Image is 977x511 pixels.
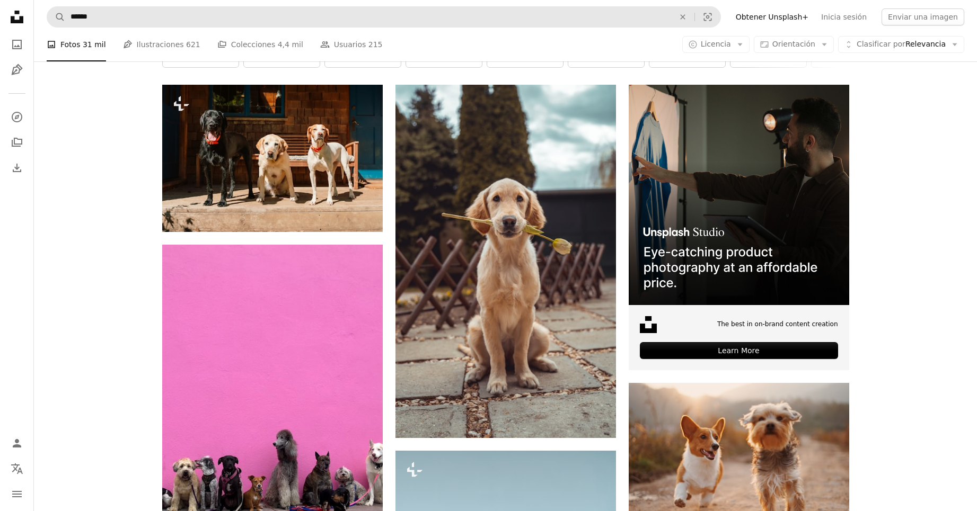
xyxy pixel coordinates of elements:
a: Iniciar sesión / Registrarse [6,433,28,454]
img: file-1715714098234-25b8b4e9d8faimage [629,85,849,305]
a: Ilustraciones [6,59,28,80]
a: Tres perros parados en un porche con un banco al fondo [162,154,383,163]
a: Colecciones [6,132,28,153]
button: Menú [6,483,28,505]
a: Fotos [6,34,28,55]
span: Licencia [701,40,731,48]
span: 4,4 mil [278,39,303,50]
a: Dos perros marrones y blancos corriendo por caminos de tierra durante el día [629,451,849,461]
button: Buscar en Unsplash [47,7,65,27]
a: Colecciones 4,4 mil [217,28,303,61]
button: Orientación [754,36,834,53]
a: Obtener Unsplash+ [729,8,815,25]
span: Orientación [772,40,815,48]
button: Licencia [682,36,750,53]
button: Idioma [6,458,28,479]
img: file-1631678316303-ed18b8b5cb9cimage [640,316,657,333]
a: Historial de descargas [6,157,28,178]
img: Labrador retriever amarillo mordiendo flor de tulipán amarillo [395,85,616,438]
a: Inicia sesión [815,8,873,25]
span: Clasificar por [857,40,905,48]
a: Ilustraciones 621 [123,28,200,61]
button: Enviar una imagen [882,8,964,25]
a: Explorar [6,106,28,128]
a: camada de perros caen en fila junto a la pared [162,411,383,421]
a: Inicio — Unsplash [6,6,28,30]
button: Borrar [671,7,694,27]
img: Tres perros parados en un porche con un banco al fondo [162,85,383,232]
div: Learn More [640,342,838,359]
span: The best in on-brand content creation [717,320,838,329]
a: Usuarios 215 [320,28,383,61]
a: Labrador retriever amarillo mordiendo flor de tulipán amarillo [395,256,616,266]
button: Clasificar porRelevancia [838,36,964,53]
span: Relevancia [857,39,946,50]
span: 621 [186,39,200,50]
form: Encuentra imágenes en todo el sitio [47,6,721,28]
button: Búsqueda visual [695,7,720,27]
a: The best in on-brand content creationLearn More [629,85,849,370]
span: 215 [368,39,383,50]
